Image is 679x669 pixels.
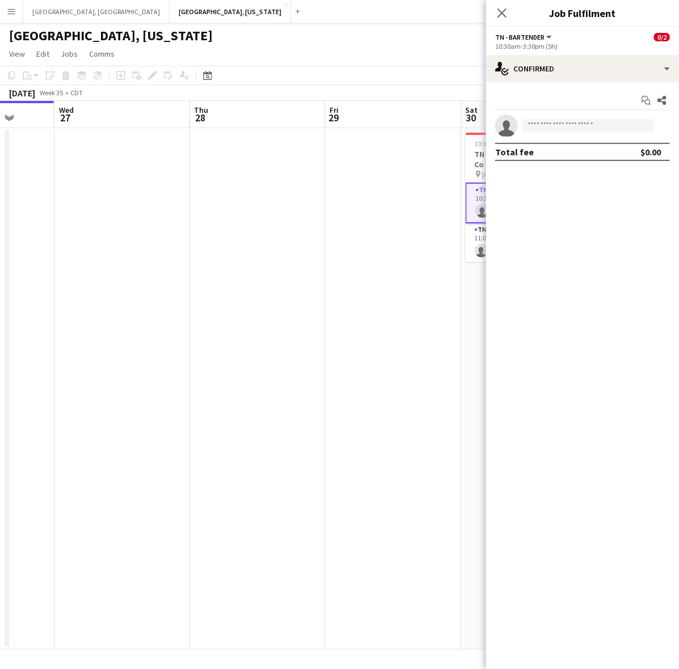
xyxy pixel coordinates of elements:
[466,149,593,170] h3: TN - [PERSON_NAME] Cattle Co [DATE]
[9,27,213,44] h1: [GEOGRAPHIC_DATA], [US_STATE]
[9,87,35,99] div: [DATE]
[495,33,554,41] button: TN - Bartender
[328,111,339,124] span: 29
[56,46,82,61] a: Jobs
[5,46,29,61] a: View
[36,49,49,59] span: Edit
[464,111,478,124] span: 30
[61,49,78,59] span: Jobs
[170,1,291,23] button: [GEOGRAPHIC_DATA], [US_STATE]
[70,88,83,97] div: CDT
[640,146,661,158] div: $0.00
[475,139,537,148] span: 10:30am-3:30pm (5h)
[466,105,478,115] span: Sat
[89,49,115,59] span: Comms
[330,105,339,115] span: Fri
[495,146,534,158] div: Total fee
[32,46,54,61] a: Edit
[486,6,679,20] h3: Job Fulfilment
[495,42,670,50] div: 10:30am-3:30pm (5h)
[195,105,209,115] span: Thu
[482,170,549,179] span: [PERSON_NAME] Cattle
[654,33,670,41] span: 0/2
[193,111,209,124] span: 28
[57,111,74,124] span: 27
[37,88,66,97] span: Week 35
[495,33,545,41] span: TN - Bartender
[23,1,170,23] button: [GEOGRAPHIC_DATA], [GEOGRAPHIC_DATA]
[59,105,74,115] span: Wed
[85,46,119,61] a: Comms
[466,183,593,223] app-card-role: TN - Bartender0/110:30am-3:30pm (5h)
[9,49,25,59] span: View
[466,223,593,262] app-card-role: TN - Server0/111:00am-3:30pm (4h30m)
[466,133,593,262] app-job-card: 10:30am-3:30pm (5h)0/2TN - [PERSON_NAME] Cattle Co [DATE] [PERSON_NAME] Cattle2 RolesTN - Bartend...
[486,55,679,82] div: Confirmed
